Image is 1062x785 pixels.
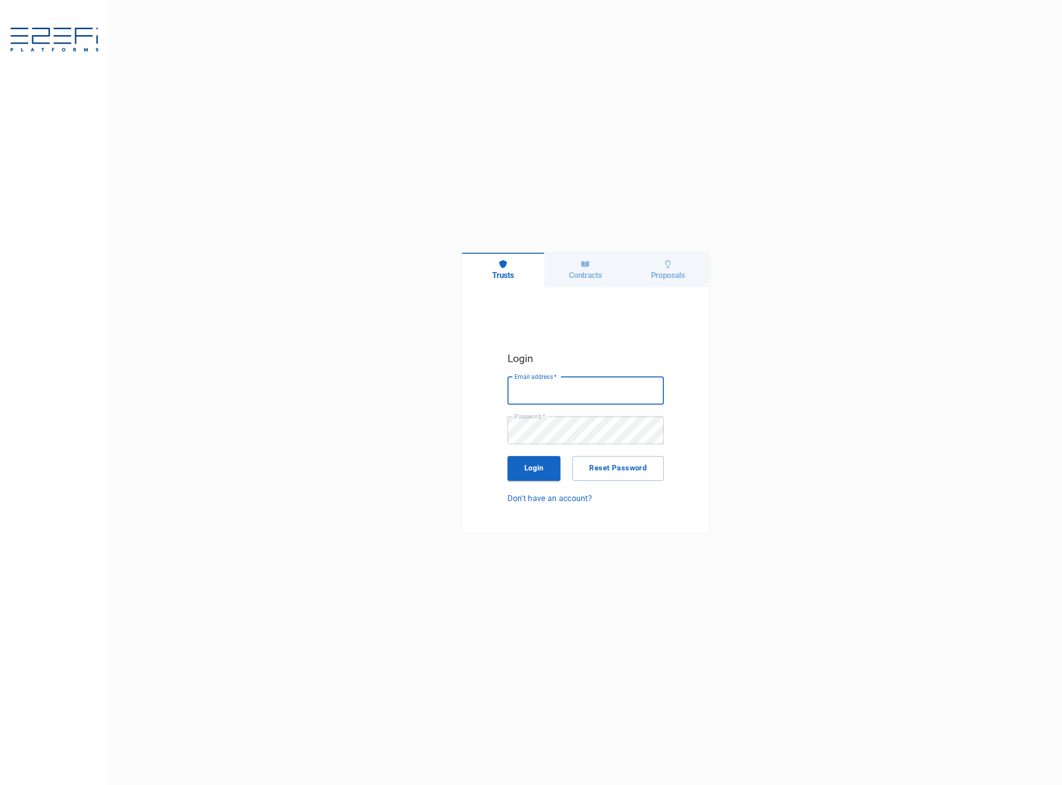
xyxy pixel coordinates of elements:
h6: Proposals [651,271,685,280]
h6: Trusts [492,271,513,280]
button: Reset Password [572,456,663,481]
img: svg%3e [10,28,99,53]
button: Login [508,456,561,481]
label: Email address [514,372,557,381]
h6: Contracts [569,271,601,280]
label: Password [514,412,545,420]
h5: Login [508,350,664,367]
a: Don't have an account? [508,493,664,504]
